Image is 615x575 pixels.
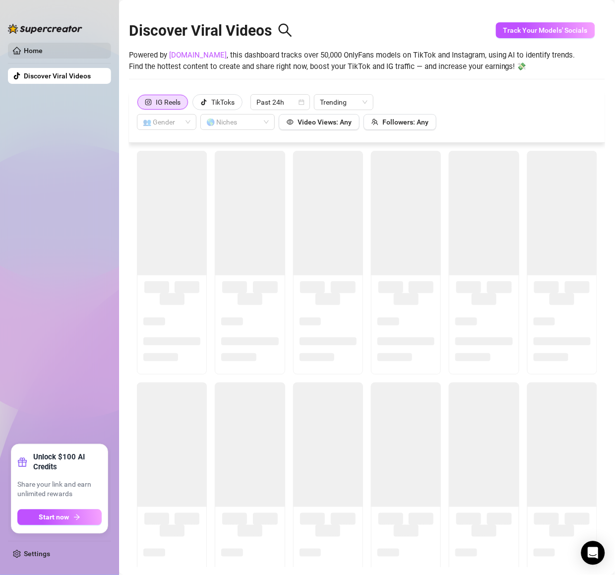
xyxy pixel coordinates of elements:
[129,21,293,40] h2: Discover Viral Videos
[156,95,181,110] div: IG Reels
[39,513,69,521] span: Start now
[17,480,102,500] span: Share your link and earn unlimited rewards
[287,119,294,126] span: eye
[129,50,575,73] span: Powered by , this dashboard tracks over 50,000 OnlyFans models on TikTok and Instagram, using AI ...
[8,24,82,34] img: logo-BBDzfeDw.svg
[24,47,43,55] a: Home
[256,95,304,110] span: Past 24h
[320,95,368,110] span: Trending
[24,72,91,80] a: Discover Viral Videos
[73,514,80,521] span: arrow-right
[298,118,352,126] span: Video Views: Any
[371,119,378,126] span: team
[496,22,595,38] button: Track Your Models' Socials
[278,23,293,38] span: search
[200,99,207,106] span: tik-tok
[211,95,235,110] div: TikToks
[299,99,305,105] span: calendar
[364,114,436,130] button: Followers: Any
[17,457,27,467] span: gift
[503,26,588,34] span: Track Your Models' Socials
[279,114,360,130] button: Video Views: Any
[17,510,102,525] button: Start nowarrow-right
[145,99,152,106] span: instagram
[24,550,50,558] a: Settings
[382,118,429,126] span: Followers: Any
[33,452,102,472] strong: Unlock $100 AI Credits
[169,51,227,60] a: [DOMAIN_NAME]
[581,541,605,565] div: Open Intercom Messenger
